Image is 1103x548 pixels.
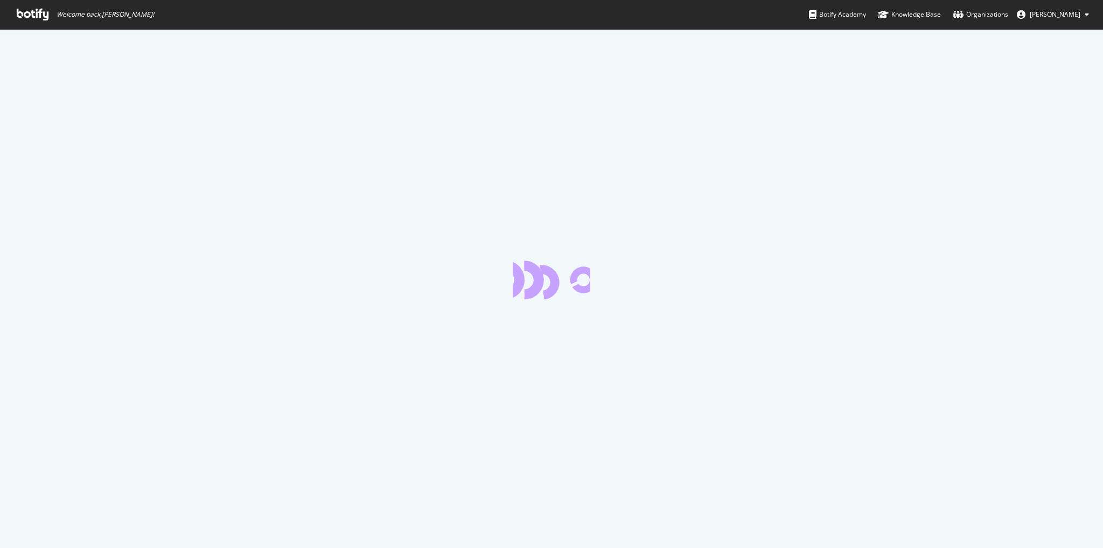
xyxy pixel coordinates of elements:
[57,10,154,19] span: Welcome back, [PERSON_NAME] !
[513,261,590,299] div: animation
[1030,10,1080,19] span: Hugh B
[878,9,941,20] div: Knowledge Base
[1008,6,1098,23] button: [PERSON_NAME]
[953,9,1008,20] div: Organizations
[809,9,866,20] div: Botify Academy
